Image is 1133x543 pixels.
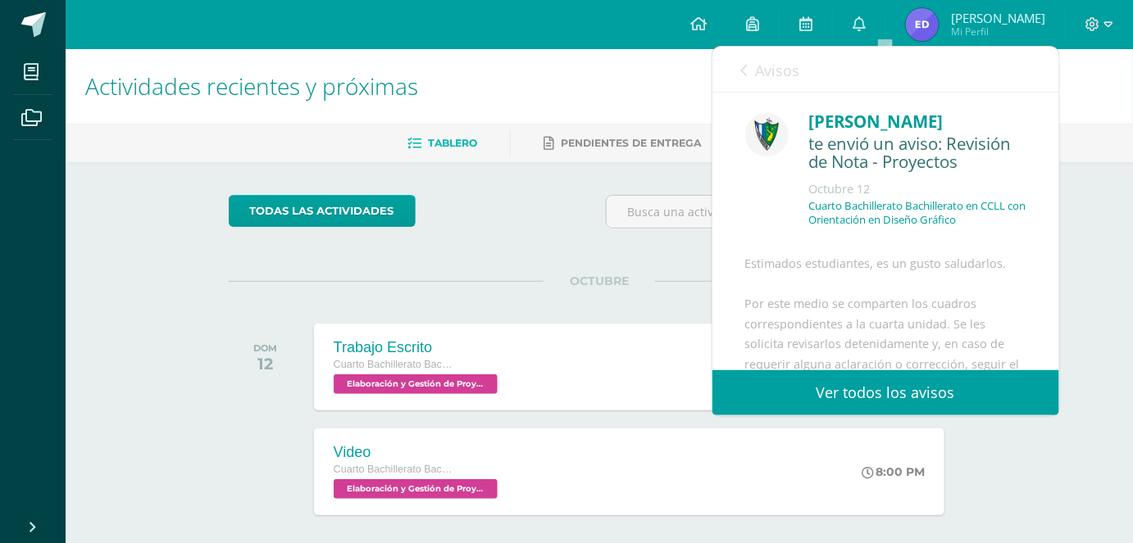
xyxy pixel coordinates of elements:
[334,479,498,499] span: Elaboración y Gestión de Proyectos 'B'
[712,370,1059,415] a: Ver todos los avisos
[607,196,970,228] input: Busca una actividad próxima aquí...
[745,113,789,156] img: 9f174a157161b4ddbe12118a61fed988.png
[334,339,502,356] div: Trabajo Escrito
[809,199,1026,227] p: Cuarto Bachillerato Bachillerato en CCLL con Orientación en Diseño Gráfico
[951,10,1045,26] span: [PERSON_NAME]
[561,137,701,149] span: Pendientes de entrega
[229,195,416,227] a: todas las Actividades
[809,181,1026,197] div: Octubre 12
[334,464,457,475] span: Cuarto Bachillerato Bachillerato en CCLL con Orientación en Diseño Gráfico
[334,359,457,370] span: Cuarto Bachillerato Bachillerato en CCLL con Orientación en Diseño Gráfico
[544,130,701,156] a: Pendientes de entrega
[85,70,418,102] span: Actividades recientes y próximas
[544,274,655,288] span: OCTUBRE
[951,25,1045,38] span: Mi Perfil
[809,109,1026,134] div: [PERSON_NAME]
[334,444,502,461] div: Video
[862,464,925,479] div: 8:00 PM
[428,137,477,149] span: Tablero
[253,342,277,354] div: DOM
[334,374,498,394] span: Elaboración y Gestión de Proyectos 'B'
[253,354,277,373] div: 12
[906,8,939,41] img: 3cab13551e4ea37b7701707039aedd66.png
[809,134,1026,173] div: te envió un aviso: Revisión de Nota - Proyectos
[756,61,800,80] span: Avisos
[407,130,477,156] a: Tablero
